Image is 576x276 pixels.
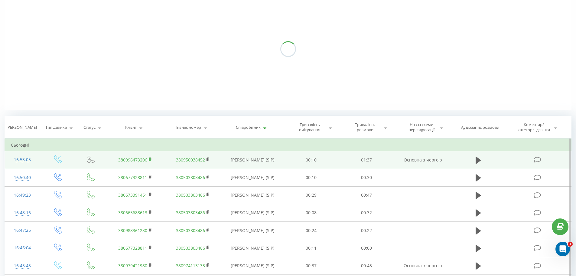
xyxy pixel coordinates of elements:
a: 380503803486 [176,210,205,215]
div: Статус [83,125,96,130]
iframe: Intercom live chat [555,242,570,256]
td: 00:47 [339,186,394,204]
div: 16:45:45 [11,260,34,272]
td: 01:37 [339,151,394,169]
div: Тривалість очікування [294,122,326,132]
a: 380988361230 [118,228,147,233]
td: 00:29 [284,186,339,204]
div: 16:47:25 [11,224,34,236]
td: [PERSON_NAME] (SIP) [222,204,284,221]
td: 00:10 [284,151,339,169]
div: 16:49:23 [11,189,34,201]
td: Основна з чергою [394,151,451,169]
a: 380503803486 [176,175,205,180]
div: Коментар/категорія дзвінка [516,122,552,132]
td: 00:11 [284,239,339,257]
div: Бізнес номер [176,125,201,130]
td: 00:10 [284,169,339,186]
td: [PERSON_NAME] (SIP) [222,151,284,169]
div: Співробітник [236,125,261,130]
a: 380503803486 [176,192,205,198]
td: 00:32 [339,204,394,221]
div: Тип дзвінка [45,125,67,130]
td: 00:08 [284,204,339,221]
div: 16:46:04 [11,242,34,254]
td: 00:30 [339,169,394,186]
td: [PERSON_NAME] (SIP) [222,222,284,239]
a: 380996473206 [118,157,147,163]
div: Аудіозапис розмови [461,125,499,130]
div: Клієнт [125,125,137,130]
td: [PERSON_NAME] (SIP) [222,257,284,274]
td: 00:37 [284,257,339,274]
div: [PERSON_NAME] [6,125,37,130]
a: 380665688613 [118,210,147,215]
a: 380950038452 [176,157,205,163]
td: 00:45 [339,257,394,274]
td: Основна з чергою [394,257,451,274]
td: 00:22 [339,222,394,239]
a: 380503803486 [176,228,205,233]
td: [PERSON_NAME] (SIP) [222,169,284,186]
a: 380673391451 [118,192,147,198]
td: Сьогодні [5,139,571,151]
a: 380677328811 [118,175,147,180]
div: Назва схеми переадресації [405,122,438,132]
a: 380677328811 [118,245,147,251]
a: 380974113133 [176,263,205,268]
td: [PERSON_NAME] (SIP) [222,186,284,204]
span: 1 [568,242,573,247]
div: 16:53:05 [11,154,34,166]
div: 16:48:16 [11,207,34,219]
div: Тривалість розмови [349,122,381,132]
td: [PERSON_NAME] (SIP) [222,239,284,257]
a: 380503803486 [176,245,205,251]
div: 16:50:40 [11,172,34,184]
td: 00:00 [339,239,394,257]
td: 00:24 [284,222,339,239]
a: 380979421980 [118,263,147,268]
